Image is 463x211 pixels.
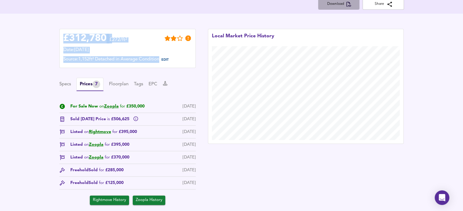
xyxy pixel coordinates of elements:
span: Rightmove History [93,197,126,204]
span: on [99,104,104,108]
div: £ 312,780 [63,34,107,43]
button: Specs [59,81,71,88]
button: EPC [149,81,157,88]
div: Prices [80,80,100,88]
span: on [84,130,89,134]
a: Zoopla [104,104,119,108]
span: Listed £395,000 [70,141,129,148]
span: for [105,142,110,147]
div: Freehold [70,167,124,173]
span: Share [367,1,399,7]
button: Rightmove History [90,196,129,205]
div: 7 [93,80,100,88]
span: for [99,181,104,185]
span: Download [323,1,355,7]
div: [DATE] [183,180,196,186]
div: Local Market Price History [212,33,274,46]
span: EDIT [161,58,169,62]
div: [DATE] [183,141,196,148]
div: Open Intercom Messenger [435,190,449,205]
span: £272/ft² [109,37,127,46]
div: [DATE] [183,103,196,110]
span: Listed £370,000 [70,154,129,161]
div: [DATE] [183,154,196,161]
span: for [120,104,125,108]
div: Freehold [70,180,124,186]
span: for [99,168,104,172]
button: Prices7 [76,78,103,91]
span: on [84,155,89,159]
a: Zoopla [89,142,103,147]
div: [DATE] [183,116,196,122]
a: Zoopla [89,155,103,159]
span: Sold £285,000 [89,167,124,173]
button: Tags [134,81,143,88]
div: Date: [DATE] [63,47,192,53]
span: Sold £125,000 [89,180,124,186]
div: Source: 1,152ft² Detached in Average Condition [63,56,192,64]
span: For Sale Now £350,000 [70,103,145,110]
div: [DATE] [183,167,196,173]
span: Zoopla History [136,197,162,204]
span: on [84,142,89,147]
span: is [107,117,110,121]
span: for [105,155,110,159]
span: Listed £395,000 [70,129,137,135]
a: Rightmove [89,130,111,134]
div: [DATE] [183,129,196,135]
button: Zoopla History [133,196,165,205]
span: Sold [DATE] Price £506,625 [70,116,131,122]
button: Floorplan [109,81,128,88]
span: for [112,130,118,134]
